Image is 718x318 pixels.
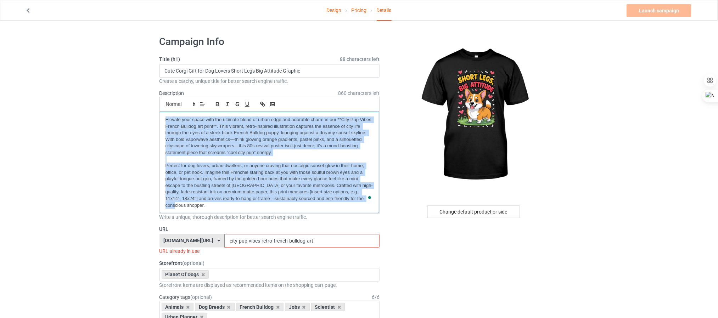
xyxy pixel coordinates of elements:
[159,214,380,221] div: Write a unique, thorough description for better search engine traffic.
[285,303,310,311] div: Jobs
[162,303,194,311] div: Animals
[160,112,380,213] div: To enrich screen reader interactions, please activate Accessibility in Grammarly extension settings
[351,0,366,20] a: Pricing
[326,0,341,20] a: Design
[159,294,212,301] label: Category tags
[236,303,284,311] div: French Bulldog
[159,226,380,233] label: URL
[338,90,380,97] span: 860 characters left
[159,90,184,96] label: Description
[159,260,380,267] label: Storefront
[159,282,380,289] div: Storefront items are displayed as recommended items on the shopping cart page.
[166,163,374,209] p: Perfect for dog lovers, urban dwellers, or anyone craving that nostalgic sunset glow in their hom...
[183,260,205,266] span: (optional)
[311,303,345,311] div: Scientist
[340,56,380,63] span: 88 characters left
[427,205,520,218] div: Change default product or side
[162,270,209,279] div: Planet Of Dogs
[159,56,380,63] label: Title (h1)
[159,248,380,255] div: URL already in use
[159,78,380,85] div: Create a catchy, unique title for better search engine traffic.
[195,303,235,311] div: Dog Breeds
[191,294,212,300] span: (optional)
[372,294,380,301] div: 6 / 6
[377,0,392,21] div: Details
[166,117,374,156] p: Elevate your space with the ultimate blend of urban edge and adorable charm in our **City Pup Vib...
[163,238,213,243] div: [DOMAIN_NAME][URL]
[159,35,380,48] h1: Campaign Info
